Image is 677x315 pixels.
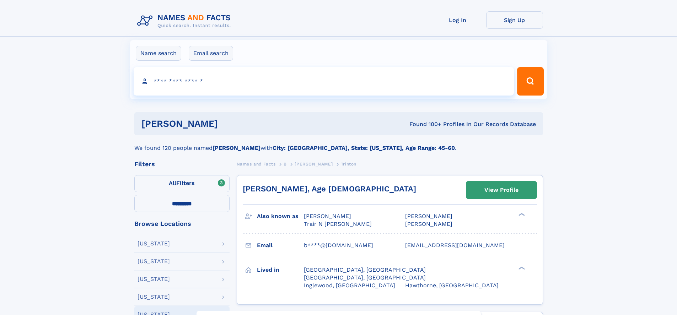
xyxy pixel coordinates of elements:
span: Trinton [341,162,356,167]
b: [PERSON_NAME] [213,145,260,151]
div: Found 100+ Profiles In Our Records Database [313,120,536,128]
a: Names and Facts [237,159,276,168]
a: Sign Up [486,11,543,29]
h1: [PERSON_NAME] [141,119,314,128]
label: Email search [189,46,233,61]
b: City: [GEOGRAPHIC_DATA], State: [US_STATE], Age Range: 45-60 [273,145,455,151]
a: B [284,159,287,168]
a: [PERSON_NAME] [295,159,333,168]
a: View Profile [466,181,537,199]
a: Log In [429,11,486,29]
h3: Also known as [257,210,304,222]
div: ❯ [517,212,525,217]
span: B [284,162,287,167]
div: [US_STATE] [138,241,170,246]
img: Logo Names and Facts [134,11,237,31]
span: Inglewood, [GEOGRAPHIC_DATA] [304,282,395,289]
div: [US_STATE] [138,259,170,264]
h3: Lived in [257,264,304,276]
div: ❯ [517,266,525,270]
span: [GEOGRAPHIC_DATA], [GEOGRAPHIC_DATA] [304,274,426,281]
div: [US_STATE] [138,276,170,282]
div: View Profile [484,182,519,198]
span: [PERSON_NAME] [304,213,351,219]
label: Name search [136,46,181,61]
div: Browse Locations [134,221,230,227]
span: [PERSON_NAME] [405,221,452,227]
span: [EMAIL_ADDRESS][DOMAIN_NAME] [405,242,505,249]
span: Trair N [PERSON_NAME] [304,221,372,227]
div: We found 120 people named with . [134,135,543,152]
span: [PERSON_NAME] [405,213,452,219]
span: Hawthorne, [GEOGRAPHIC_DATA] [405,282,499,289]
button: Search Button [517,67,543,96]
label: Filters [134,175,230,192]
h3: Email [257,239,304,251]
a: [PERSON_NAME], Age [DEMOGRAPHIC_DATA] [243,184,416,193]
span: [PERSON_NAME] [295,162,333,167]
span: All [169,180,176,186]
div: Filters [134,161,230,167]
div: [US_STATE] [138,294,170,300]
span: [GEOGRAPHIC_DATA], [GEOGRAPHIC_DATA] [304,266,426,273]
input: search input [134,67,514,96]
